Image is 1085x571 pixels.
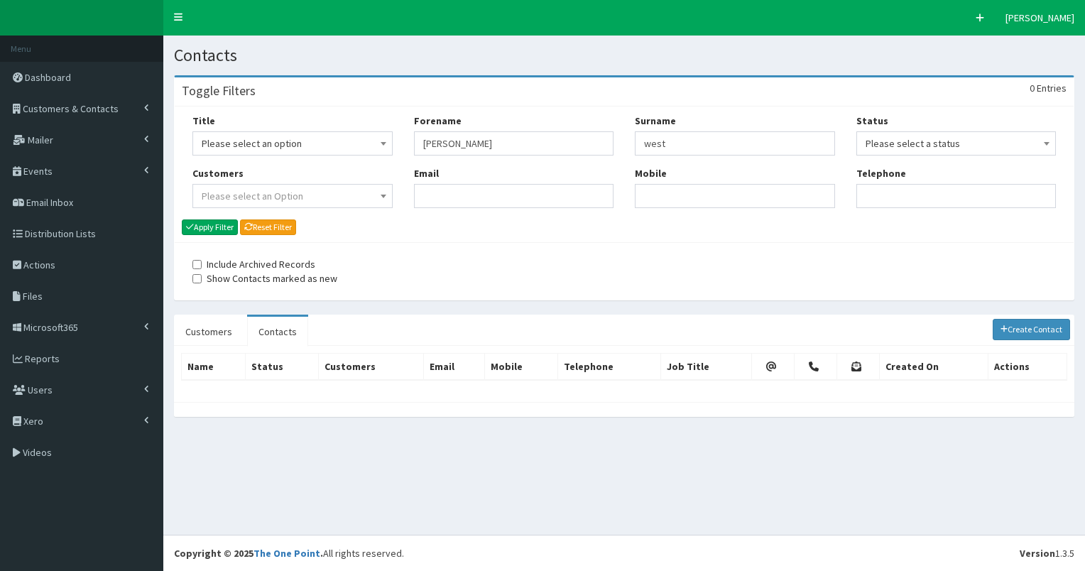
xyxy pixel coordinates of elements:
th: Telephone [558,353,661,380]
span: Please select an Option [202,190,303,202]
span: Entries [1037,82,1067,94]
span: Xero [23,415,43,428]
span: [PERSON_NAME] [1005,11,1074,24]
label: Include Archived Records [192,257,315,271]
b: Version [1020,547,1055,560]
h3: Toggle Filters [182,85,256,97]
span: Distribution Lists [25,227,96,240]
button: Apply Filter [182,219,238,235]
th: Customers [318,353,423,380]
th: Job Title [661,353,752,380]
footer: All rights reserved. [163,535,1085,571]
span: Microsoft365 [23,321,78,334]
span: Events [23,165,53,178]
label: Telephone [856,166,906,180]
h1: Contacts [174,46,1074,65]
th: Telephone Permission [794,353,836,380]
span: Mailer [28,134,53,146]
a: The One Point [253,547,320,560]
label: Surname [635,114,676,128]
strong: Copyright © 2025 . [174,547,323,560]
label: Forename [414,114,462,128]
a: Create Contact [993,319,1071,340]
label: Title [192,114,215,128]
a: Contacts [247,317,308,347]
th: Actions [988,353,1067,380]
label: Status [856,114,888,128]
a: Reset Filter [240,219,296,235]
span: Reports [25,352,60,365]
th: Created On [879,353,988,380]
th: Name [182,353,246,380]
span: Dashboard [25,71,71,84]
input: Show Contacts marked as new [192,274,202,283]
input: Include Archived Records [192,260,202,269]
th: Mobile [485,353,558,380]
span: Please select a status [866,134,1047,153]
span: Users [28,384,53,396]
span: Videos [23,446,52,459]
span: Actions [23,259,55,271]
span: Please select an option [202,134,383,153]
div: 1.3.5 [1020,546,1074,560]
span: Files [23,290,43,303]
label: Customers [192,166,244,180]
label: Email [414,166,439,180]
th: Status [245,353,318,380]
a: Customers [174,317,244,347]
span: Customers & Contacts [23,102,119,115]
label: Mobile [635,166,667,180]
th: Email [423,353,484,380]
span: 0 [1030,82,1035,94]
span: Email Inbox [26,196,73,209]
th: Email Permission [752,353,795,380]
span: Please select a status [856,131,1057,156]
label: Show Contacts marked as new [192,271,337,285]
th: Post Permission [836,353,879,380]
span: Please select an option [192,131,393,156]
